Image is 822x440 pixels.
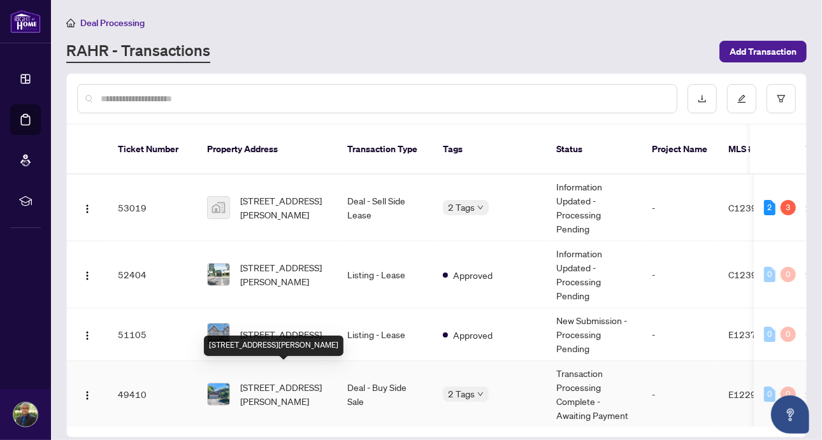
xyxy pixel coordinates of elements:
[453,328,493,342] span: Approved
[448,200,475,215] span: 2 Tags
[66,40,210,63] a: RAHR - Transactions
[240,260,327,288] span: [STREET_ADDRESS][PERSON_NAME]
[781,200,796,215] div: 3
[546,174,642,241] td: Information Updated - Processing Pending
[82,390,92,401] img: Logo
[728,202,780,213] span: C12392685
[433,125,546,174] th: Tags
[197,125,337,174] th: Property Address
[77,264,97,285] button: Logo
[240,194,327,222] span: [STREET_ADDRESS][PERSON_NAME]
[337,241,433,308] td: Listing - Lease
[77,324,97,344] button: Logo
[642,308,718,361] td: -
[77,384,97,404] button: Logo
[477,204,484,211] span: down
[453,268,493,282] span: Approved
[77,197,97,218] button: Logo
[764,327,775,342] div: 0
[781,387,796,402] div: 0
[337,125,433,174] th: Transaction Type
[764,387,775,402] div: 0
[730,41,797,62] span: Add Transaction
[10,10,41,33] img: logo
[728,388,779,400] span: E12299056
[642,125,718,174] th: Project Name
[728,269,780,280] span: C12392685
[108,125,197,174] th: Ticket Number
[727,84,756,113] button: edit
[82,330,92,341] img: Logo
[546,308,642,361] td: New Submission - Processing Pending
[337,361,433,428] td: Deal - Buy Side Sale
[764,200,775,215] div: 2
[642,361,718,428] td: -
[240,380,327,408] span: [STREET_ADDRESS][PERSON_NAME]
[82,271,92,281] img: Logo
[108,308,197,361] td: 51105
[781,267,796,282] div: 0
[477,391,484,397] span: down
[777,94,786,103] span: filter
[208,323,229,345] img: thumbnail-img
[82,204,92,214] img: Logo
[208,383,229,405] img: thumbnail-img
[546,361,642,428] td: Transaction Processing Complete - Awaiting Payment
[13,402,38,427] img: Profile Icon
[546,125,642,174] th: Status
[108,241,197,308] td: 52404
[728,329,779,340] span: E12372620
[718,125,795,174] th: MLS #
[108,174,197,241] td: 53019
[719,41,807,62] button: Add Transaction
[337,308,433,361] td: Listing - Lease
[764,267,775,282] div: 0
[208,197,229,218] img: thumbnail-img
[208,264,229,285] img: thumbnail-img
[698,94,707,103] span: download
[642,241,718,308] td: -
[771,395,809,434] button: Open asap
[204,336,343,356] div: [STREET_ADDRESS][PERSON_NAME]
[546,241,642,308] td: Information Updated - Processing Pending
[66,18,75,27] span: home
[767,84,796,113] button: filter
[337,174,433,241] td: Deal - Sell Side Lease
[737,94,746,103] span: edit
[108,361,197,428] td: 49410
[781,327,796,342] div: 0
[688,84,717,113] button: download
[448,387,475,401] span: 2 Tags
[642,174,718,241] td: -
[240,327,322,341] span: [STREET_ADDRESS]
[80,17,145,29] span: Deal Processing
